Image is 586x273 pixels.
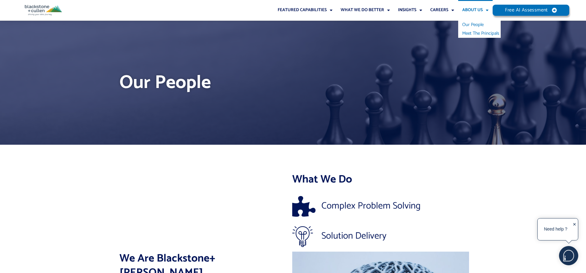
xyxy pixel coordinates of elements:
div: ✕ [573,220,576,239]
img: users%2F5SSOSaKfQqXq3cFEnIZRYMEs4ra2%2Fmedia%2Fimages%2F-Bulle%20blanche%20sans%20fond%20%2B%20ma... [559,246,578,265]
ul: About Us [458,20,501,38]
span: Free AI Assessment [505,8,548,13]
span: Complex Problem Solving [320,201,421,211]
div: Need help ? [539,219,573,239]
h1: Our People [119,70,467,96]
a: Complex Problem Solving [292,196,469,217]
span: Solution Delivery [320,231,387,241]
a: Our People [458,20,501,29]
a: Free AI Assessment [493,5,570,16]
a: Meet The Principals [458,29,501,38]
a: Solution Delivery [292,226,469,247]
h2: What We Do [292,173,469,187]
